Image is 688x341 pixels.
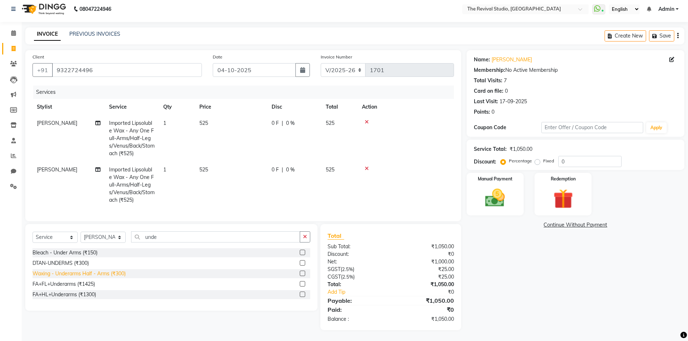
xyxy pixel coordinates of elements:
[547,187,579,211] img: _gift.svg
[199,120,208,126] span: 525
[322,305,391,314] div: Paid:
[272,166,279,174] span: 0 F
[391,315,459,323] div: ₹1,050.00
[322,243,391,250] div: Sub Total:
[474,98,498,105] div: Last Visit:
[163,120,166,126] span: 1
[474,77,502,84] div: Total Visits:
[492,108,494,116] div: 0
[195,99,267,115] th: Price
[52,63,202,77] input: Search by Name/Mobile/Email/Code
[358,99,454,115] th: Action
[321,54,352,60] label: Invoice Number
[474,145,507,153] div: Service Total:
[131,231,300,242] input: Search or Scan
[322,273,391,281] div: ( )
[322,296,391,305] div: Payable:
[33,280,95,288] div: FA+FL+Underarms (₹1425)
[321,99,358,115] th: Total
[551,176,576,182] label: Redemption
[33,270,126,277] div: Waxing - Underarms Half - Arms (₹300)
[328,232,344,240] span: Total
[33,249,98,257] div: Bleach - Under Arms (₹150)
[646,122,667,133] button: Apply
[474,66,677,74] div: No Active Membership
[605,30,646,41] button: Create New
[213,54,222,60] label: Date
[474,56,490,64] div: Name:
[33,54,44,60] label: Client
[658,5,674,13] span: Admin
[33,63,53,77] button: +91
[199,166,208,173] span: 525
[159,99,195,115] th: Qty
[499,98,527,105] div: 17-09-2025
[510,145,532,153] div: ₹1,050.00
[282,119,283,127] span: |
[109,120,155,157] span: Imported Lipsoluble Wax - Any One Full-Arms/Half-Legs/Venus/Back/Stomach (₹525)
[322,288,402,296] a: Add Tip
[322,266,391,273] div: ( )
[33,99,105,115] th: Stylist
[391,296,459,305] div: ₹1,050.00
[105,99,159,115] th: Service
[342,274,353,280] span: 2.5%
[109,166,155,203] span: Imported Lipsoluble Wax - Any One Full-Arms/Half-Legs/Venus/Back/Stomach (₹525)
[326,166,334,173] span: 525
[37,120,77,126] span: [PERSON_NAME]
[509,158,532,164] label: Percentage
[267,99,321,115] th: Disc
[492,56,532,64] a: [PERSON_NAME]
[69,31,120,37] a: PREVIOUS INVOICES
[468,221,683,229] a: Continue Without Payment
[504,77,507,84] div: 7
[474,158,496,166] div: Discount:
[33,86,459,99] div: Services
[328,266,341,272] span: SGST
[391,243,459,250] div: ₹1,050.00
[286,166,295,174] span: 0 %
[342,266,353,272] span: 2.5%
[505,87,508,95] div: 0
[391,281,459,288] div: ₹1,050.00
[478,176,512,182] label: Manual Payment
[322,250,391,258] div: Discount:
[543,158,554,164] label: Fixed
[391,305,459,314] div: ₹0
[474,124,542,131] div: Coupon Code
[391,250,459,258] div: ₹0
[33,291,96,298] div: FA+HL+Underarms (₹1300)
[541,122,643,133] input: Enter Offer / Coupon Code
[33,259,89,267] div: DTAN-UNDERMS (₹300)
[328,274,341,280] span: CGST
[402,288,459,296] div: ₹0
[163,166,166,173] span: 1
[391,266,459,273] div: ₹25.00
[282,166,283,174] span: |
[322,281,391,288] div: Total:
[474,108,490,116] div: Points:
[391,273,459,281] div: ₹25.00
[649,30,674,41] button: Save
[34,28,61,41] a: INVOICE
[322,258,391,266] div: Net:
[474,66,505,74] div: Membership:
[479,187,511,209] img: _cash.svg
[391,258,459,266] div: ₹1,000.00
[286,119,295,127] span: 0 %
[474,87,503,95] div: Card on file:
[322,315,391,323] div: Balance :
[326,120,334,126] span: 525
[37,166,77,173] span: [PERSON_NAME]
[272,119,279,127] span: 0 F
